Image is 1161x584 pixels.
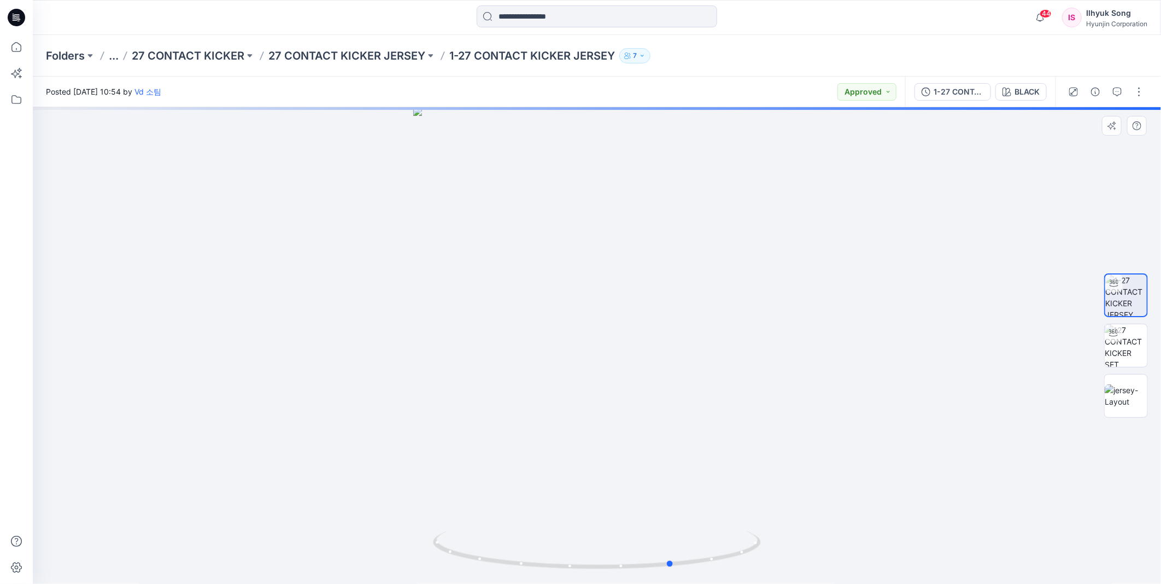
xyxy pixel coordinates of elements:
div: 1-27 CONTACT KICKER JERSEY [934,86,984,98]
span: Posted [DATE] 10:54 by [46,86,161,97]
a: Folders [46,48,85,63]
p: 7 [633,50,637,62]
div: IS [1062,8,1082,27]
button: Details [1087,83,1104,101]
img: 1-27 CONTACT KICKER JERSEY [1105,275,1147,316]
div: BLACK [1015,86,1040,98]
div: Hyunjin Corporation [1086,20,1147,28]
a: 27 CONTACT KICKER JERSEY [268,48,425,63]
span: 44 [1040,9,1052,18]
button: 1-27 CONTACT KICKER JERSEY [914,83,991,101]
button: 7 [619,48,650,63]
div: Ilhyuk Song [1086,7,1147,20]
button: ... [109,48,119,63]
a: 27 CONTACT KICKER [132,48,244,63]
p: 1-27 CONTACT KICKER JERSEY [449,48,615,63]
img: 127 CONTACT KICKER SET [1105,324,1147,367]
button: BLACK [995,83,1047,101]
a: Vd 소팀 [134,87,161,96]
img: jersey-Layout [1105,384,1147,407]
